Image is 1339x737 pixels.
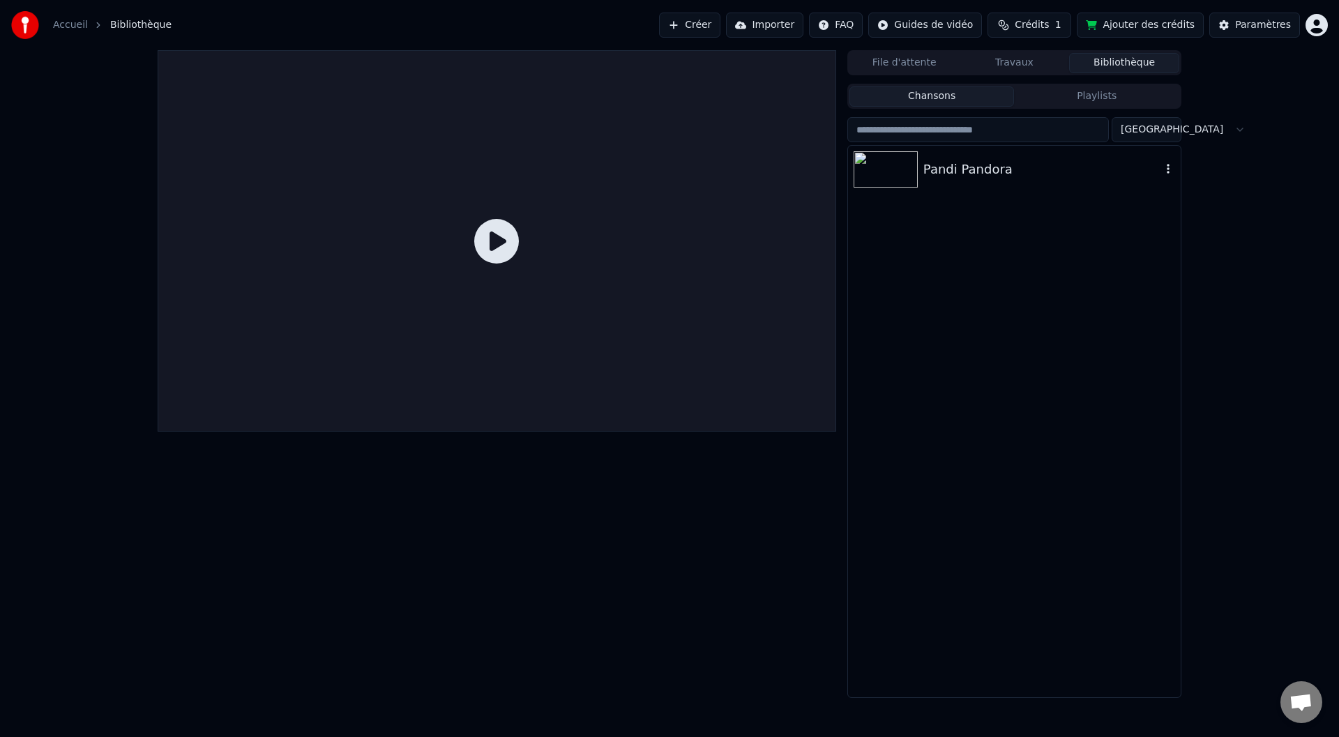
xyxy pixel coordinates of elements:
button: Paramètres [1209,13,1300,38]
button: Ajouter des crédits [1077,13,1204,38]
button: Bibliothèque [1069,53,1179,73]
span: [GEOGRAPHIC_DATA] [1121,123,1223,137]
button: Créer [659,13,720,38]
button: Crédits1 [988,13,1071,38]
div: Paramètres [1235,18,1291,32]
div: Ouvrir le chat [1280,681,1322,723]
button: FAQ [809,13,863,38]
button: Chansons [849,86,1015,107]
span: Crédits [1015,18,1049,32]
button: File d'attente [849,53,960,73]
div: Pandi Pandora [923,160,1161,179]
a: Accueil [53,18,88,32]
span: Bibliothèque [110,18,172,32]
span: 1 [1055,18,1061,32]
button: Playlists [1014,86,1179,107]
button: Importer [726,13,803,38]
img: youka [11,11,39,39]
nav: breadcrumb [53,18,172,32]
button: Travaux [960,53,1070,73]
button: Guides de vidéo [868,13,982,38]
